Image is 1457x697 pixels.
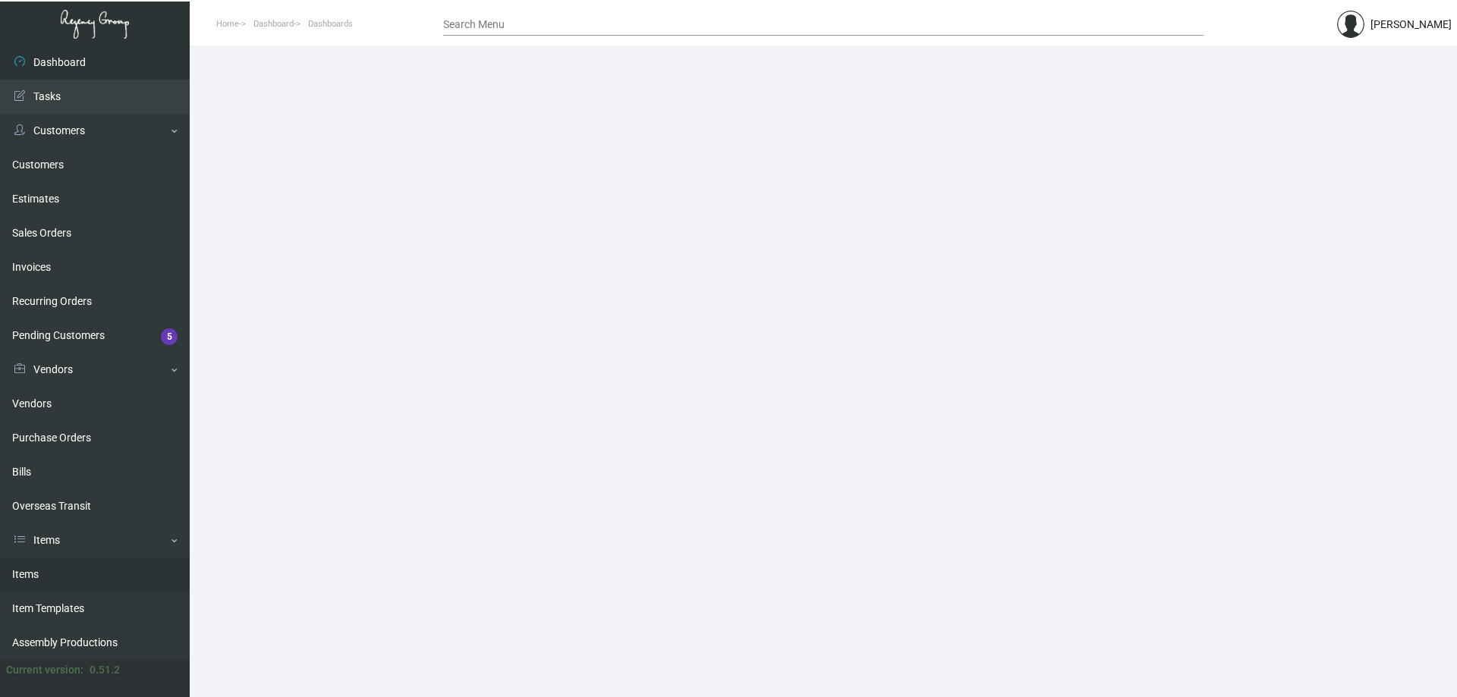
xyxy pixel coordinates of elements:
[308,19,353,29] span: Dashboards
[216,19,239,29] span: Home
[1370,17,1452,33] div: [PERSON_NAME]
[1337,11,1364,38] img: admin@bootstrapmaster.com
[90,662,120,678] div: 0.51.2
[6,662,83,678] div: Current version:
[253,19,294,29] span: Dashboard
